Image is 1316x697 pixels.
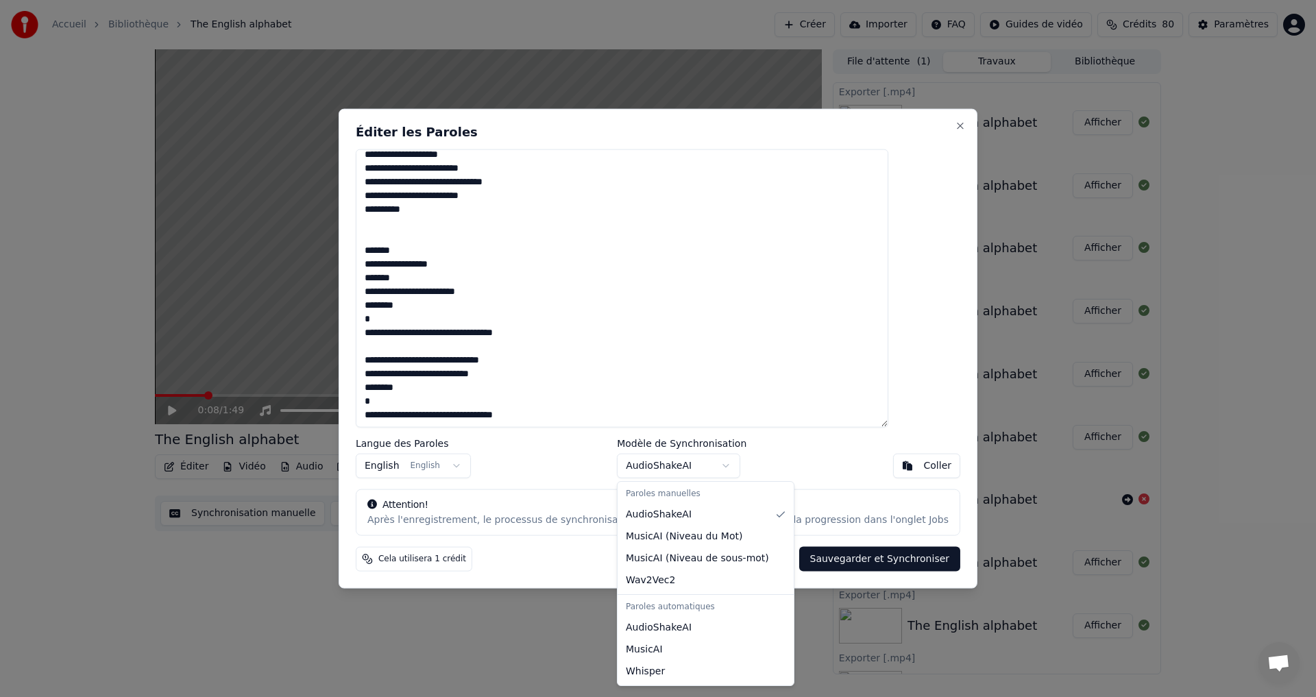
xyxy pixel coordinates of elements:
[626,508,692,522] span: AudioShakeAI
[626,665,665,678] span: Whisper
[626,530,742,543] span: MusicAI ( Niveau du Mot )
[626,552,769,565] span: MusicAI ( Niveau de sous-mot )
[620,485,791,504] div: Paroles manuelles
[620,598,791,617] div: Paroles automatiques
[626,574,675,587] span: Wav2Vec2
[626,621,692,635] span: AudioShakeAI
[626,643,663,657] span: MusicAI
